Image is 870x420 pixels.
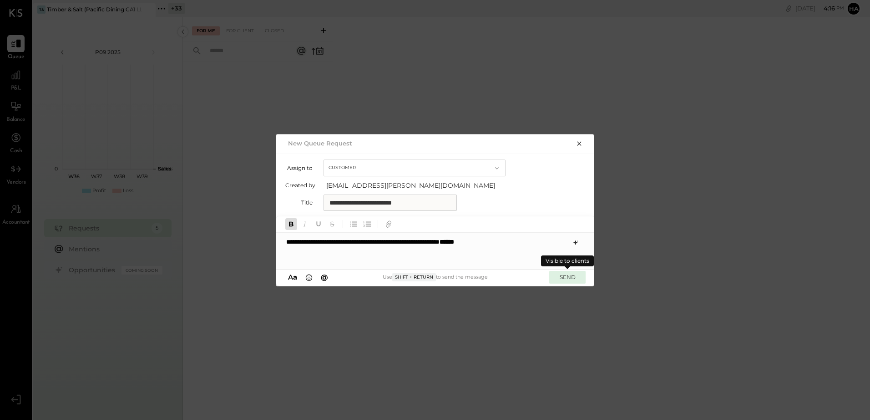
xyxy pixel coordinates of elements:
[313,218,324,230] button: Underline
[321,273,328,281] span: @
[383,218,395,230] button: Add URL
[326,218,338,230] button: Strikethrough
[285,272,300,282] button: Aa
[361,218,373,230] button: Ordered List
[293,273,297,281] span: a
[324,160,506,176] button: Customer
[285,182,315,189] label: Created by
[318,272,331,282] button: @
[549,271,586,283] button: SEND
[348,218,359,230] button: Unordered List
[285,165,313,171] label: Assign to
[285,199,313,206] label: Title
[326,181,508,190] span: [EMAIL_ADDRESS][PERSON_NAME][DOMAIN_NAME]
[288,140,352,147] h2: New Queue Request
[541,255,594,266] div: Visible to clients
[330,273,540,281] div: Use to send the message
[392,273,436,281] span: Shift + Return
[299,218,311,230] button: Italic
[285,218,297,230] button: Bold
